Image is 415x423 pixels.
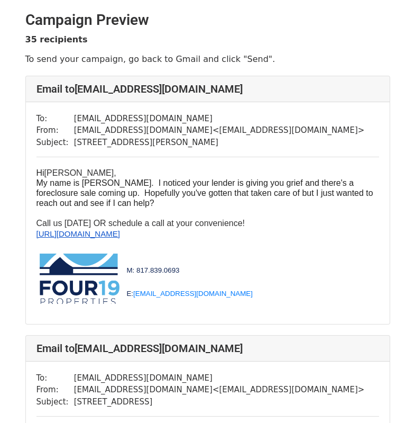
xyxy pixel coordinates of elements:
td: [STREET_ADDRESS] [74,396,365,408]
td: [STREET_ADDRESS][PERSON_NAME] [74,137,365,149]
span: E: [126,290,252,298]
span: Hi [36,168,44,177]
h2: Campaign Preview [25,11,390,29]
td: [EMAIL_ADDRESS][DOMAIN_NAME] < [EMAIL_ADDRESS][DOMAIN_NAME] > [74,124,365,137]
td: From: [36,384,74,396]
td: [EMAIL_ADDRESS][DOMAIN_NAME] < [EMAIL_ADDRESS][DOMAIN_NAME] > [74,384,365,396]
td: From: [36,124,74,137]
td: Subject: [36,137,74,149]
h4: Email to [EMAIL_ADDRESS][DOMAIN_NAME] [36,342,379,355]
h4: Email to [EMAIL_ADDRESS][DOMAIN_NAME] [36,83,379,95]
td: [EMAIL_ADDRESS][DOMAIN_NAME] [74,372,365,384]
font: My name is [PERSON_NAME]. I noticed your lender is giving you grief and there's a foreclosure sal... [36,178,373,208]
td: To: [36,372,74,384]
img: AD_4nXeJN78f3seazGx89u_WFgcuWzyVBpqUdaiffI-HjQczVlbMzYxeEvVyfRCejLRoEzxLmTAoKsSrkkg73Z6qBnwrzUUtw... [40,254,119,305]
td: Subject: [36,396,74,408]
a: [URL][DOMAIN_NAME] [36,229,120,238]
span: , [114,168,116,177]
font: Call us [DATE] OR schedule a call at your convenience! [36,219,245,228]
p: To send your campaign, go back to Gmail and click "Send". [25,53,390,65]
td: [EMAIL_ADDRESS][DOMAIN_NAME] [74,113,365,125]
a: [EMAIL_ADDRESS][DOMAIN_NAME] [133,290,253,298]
strong: 35 recipients [25,34,88,44]
td: To: [36,113,74,125]
span: M: 817.839.0693 [126,266,179,274]
font: [PERSON_NAME] [36,168,116,177]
